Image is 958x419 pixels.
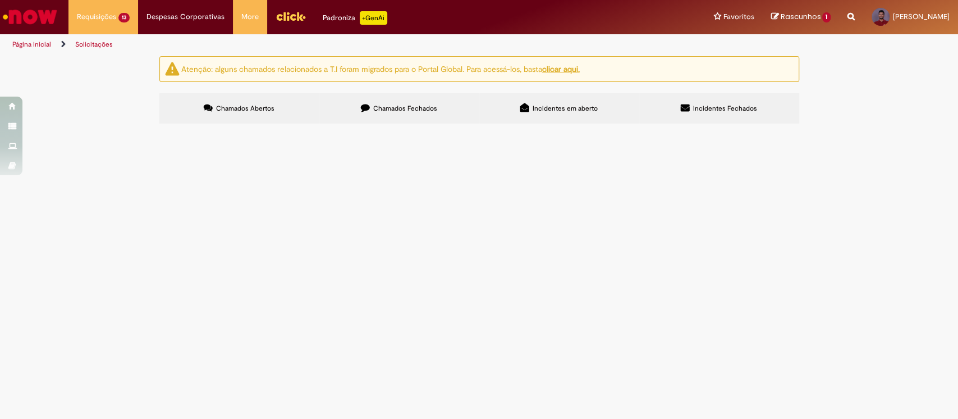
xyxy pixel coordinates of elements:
span: 13 [118,13,130,22]
ul: Trilhas de página [8,34,630,55]
span: Requisições [77,11,116,22]
span: Chamados Fechados [373,104,437,113]
a: Solicitações [75,40,113,49]
p: +GenAi [360,11,387,25]
span: Rascunhos [780,11,821,22]
span: Incidentes em aberto [533,104,598,113]
img: ServiceNow [1,6,59,28]
a: Página inicial [12,40,51,49]
span: Favoritos [723,11,754,22]
span: 1 [822,12,831,22]
img: click_logo_yellow_360x200.png [276,8,306,25]
ng-bind-html: Atenção: alguns chamados relacionados a T.I foram migrados para o Portal Global. Para acessá-los,... [181,63,580,74]
span: More [241,11,259,22]
span: Chamados Abertos [216,104,274,113]
span: Despesas Corporativas [146,11,224,22]
a: Rascunhos [771,12,831,22]
span: [PERSON_NAME] [893,12,950,21]
span: Incidentes Fechados [693,104,757,113]
div: Padroniza [323,11,387,25]
a: clicar aqui. [542,63,580,74]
